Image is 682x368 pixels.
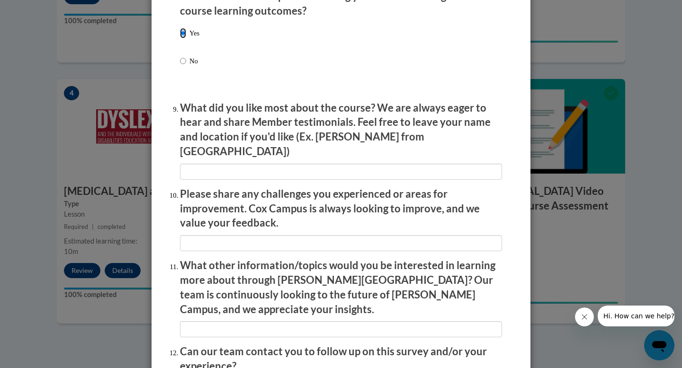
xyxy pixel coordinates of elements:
[180,28,186,38] input: Yes
[189,28,199,38] p: Yes
[180,187,502,230] p: Please share any challenges you experienced or areas for improvement. Cox Campus is always lookin...
[180,101,502,159] p: What did you like most about the course? We are always eager to hear and share Member testimonial...
[180,258,502,316] p: What other information/topics would you be interested in learning more about through [PERSON_NAME...
[180,56,186,66] input: No
[598,306,674,326] iframe: Message from company
[575,307,594,326] iframe: Close message
[189,56,199,66] p: No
